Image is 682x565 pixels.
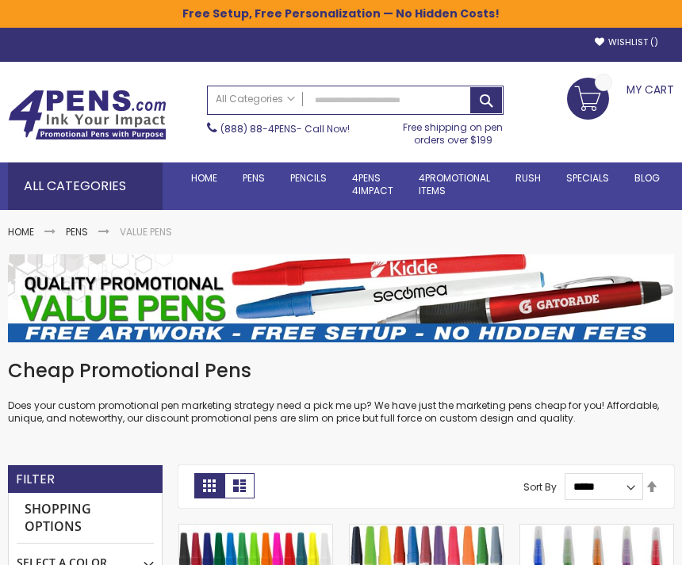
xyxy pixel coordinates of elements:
[634,171,660,185] span: Blog
[419,171,490,197] span: 4PROMOTIONAL ITEMS
[8,358,674,426] div: Does your custom promotional pen marketing strategy need a pick me up? We have just the marketing...
[120,225,172,239] strong: Value Pens
[352,171,393,197] span: 4Pens 4impact
[290,171,327,185] span: Pencils
[595,36,658,48] a: Wishlist
[622,162,672,194] a: Blog
[523,479,557,493] label: Sort By
[66,225,88,239] a: Pens
[503,162,554,194] a: Rush
[278,162,339,194] a: Pencils
[230,162,278,194] a: Pens
[566,171,609,185] span: Specials
[350,524,503,537] a: Belfast Value Stick Pen
[402,115,504,147] div: Free shipping on pen orders over $199
[339,162,406,207] a: 4Pens4impact
[8,254,674,342] img: Value Pens
[208,86,303,113] a: All Categories
[16,471,55,488] strong: Filter
[515,171,541,185] span: Rush
[17,493,154,544] strong: Shopping Options
[520,524,673,537] a: Belfast Translucent Value Stick Pen
[220,122,350,136] span: - Call Now!
[554,162,622,194] a: Specials
[8,358,674,384] h1: Cheap Promotional Pens
[216,93,295,105] span: All Categories
[220,122,297,136] a: (888) 88-4PENS
[194,473,224,498] strong: Grid
[8,162,163,210] div: All Categories
[243,171,265,185] span: Pens
[406,162,503,207] a: 4PROMOTIONALITEMS
[8,225,34,239] a: Home
[191,171,217,185] span: Home
[8,90,167,140] img: 4Pens Custom Pens and Promotional Products
[178,162,230,194] a: Home
[179,524,332,537] a: Belfast B Value Stick Pen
